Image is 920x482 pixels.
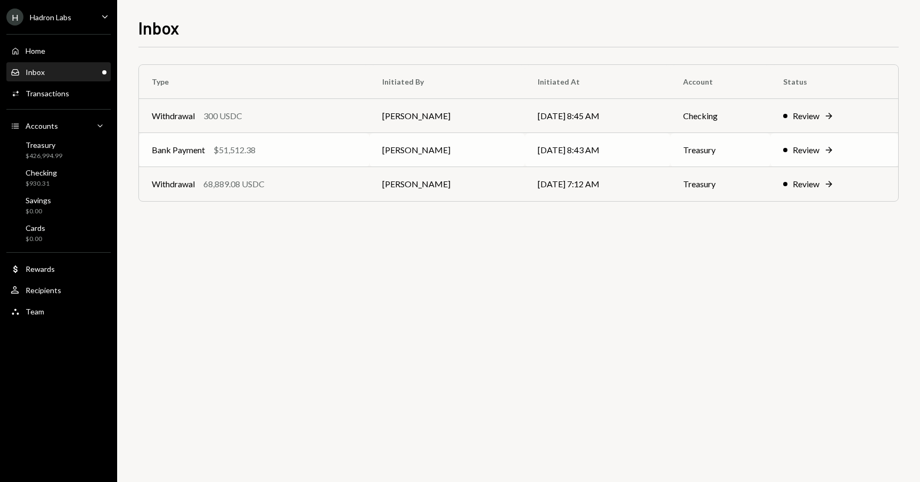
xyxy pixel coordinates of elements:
th: Account [670,65,770,99]
div: Recipients [26,286,61,295]
div: Home [26,46,45,55]
td: [PERSON_NAME] [369,99,525,133]
div: Withdrawal [152,178,195,190]
div: Rewards [26,264,55,273]
div: Bank Payment [152,144,205,156]
div: H [6,9,23,26]
a: Home [6,41,111,60]
div: Accounts [26,121,58,130]
td: [DATE] 7:12 AM [525,167,670,201]
div: Checking [26,168,57,177]
a: Savings$0.00 [6,193,111,218]
th: Status [770,65,898,99]
td: Treasury [670,133,770,167]
td: [DATE] 8:43 AM [525,133,670,167]
div: $426,994.99 [26,152,62,161]
div: 68,889.08 USDC [203,178,265,190]
div: Savings [26,196,51,205]
td: Treasury [670,167,770,201]
a: Inbox [6,62,111,81]
div: Review [793,178,819,190]
div: Team [26,307,44,316]
a: Treasury$426,994.99 [6,137,111,163]
div: Withdrawal [152,110,195,122]
div: Review [793,144,819,156]
td: Checking [670,99,770,133]
div: $51,512.38 [213,144,256,156]
div: $930.31 [26,179,57,188]
td: [DATE] 8:45 AM [525,99,670,133]
th: Type [139,65,369,99]
div: $0.00 [26,207,51,216]
div: Transactions [26,89,69,98]
a: Checking$930.31 [6,165,111,190]
div: $0.00 [26,235,45,244]
div: Cards [26,223,45,232]
div: Treasury [26,140,62,149]
td: [PERSON_NAME] [369,167,525,201]
th: Initiated At [525,65,670,99]
a: Recipients [6,280,111,300]
a: Team [6,302,111,321]
a: Rewards [6,259,111,278]
a: Cards$0.00 [6,220,111,246]
td: [PERSON_NAME] [369,133,525,167]
div: 300 USDC [203,110,242,122]
div: Inbox [26,68,45,77]
h1: Inbox [138,17,179,38]
a: Transactions [6,84,111,103]
th: Initiated By [369,65,525,99]
div: Hadron Labs [30,13,71,22]
div: Review [793,110,819,122]
a: Accounts [6,116,111,135]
